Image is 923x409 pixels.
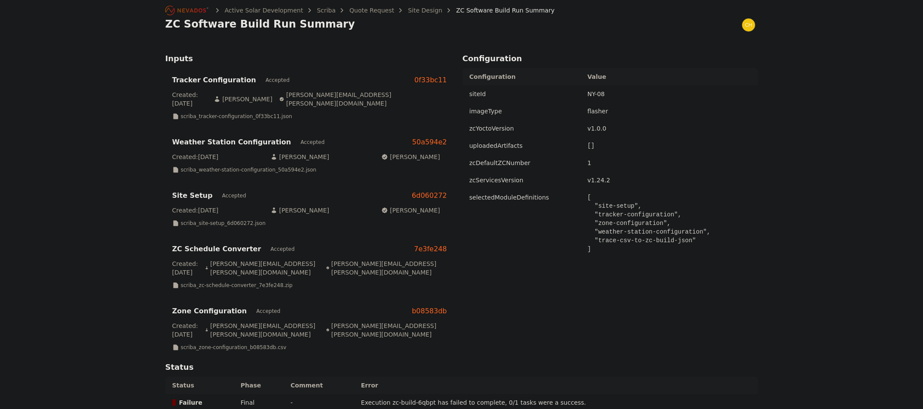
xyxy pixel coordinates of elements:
[172,190,213,201] h3: Site Setup
[469,142,523,149] span: uploadedArtifacts
[742,18,755,32] img: chris.young@nevados.solar
[172,91,207,108] p: Created: [DATE]
[279,91,440,108] p: [PERSON_NAME][EMAIL_ADDRESS][PERSON_NAME][DOMAIN_NAME]
[172,75,256,85] h3: Tracker Configuration
[181,344,286,351] p: scriba_zone-configuration_b08583db.csv
[583,172,758,189] td: v1.24.2
[469,125,514,132] span: zcYoctoVersion
[381,206,440,215] p: [PERSON_NAME]
[181,220,266,227] p: scriba_site-setup_6d060272.json
[205,259,319,277] p: [PERSON_NAME][EMAIL_ADDRESS][PERSON_NAME][DOMAIN_NAME]
[225,6,303,15] a: Active Solar Development
[165,361,758,377] h2: Status
[179,398,202,407] span: Failure
[241,398,255,407] div: Final
[254,307,283,315] div: Accepted
[583,85,758,103] td: NY-08
[172,322,198,339] p: Created: [DATE]
[172,259,198,277] p: Created: [DATE]
[172,244,261,254] h3: ZC Schedule Converter
[165,17,355,31] h1: ZC Software Build Run Summary
[172,137,291,147] h3: Weather Station Configuration
[444,6,555,15] div: ZC Software Build Run Summary
[236,377,286,394] th: Phase
[172,306,247,316] h3: Zone Configuration
[414,75,447,85] a: 0f33bc11
[414,244,447,254] a: 7e3fe248
[469,91,486,97] span: siteId
[286,377,357,394] th: Comment
[205,322,319,339] p: [PERSON_NAME][EMAIL_ADDRESS][PERSON_NAME][DOMAIN_NAME]
[583,120,758,137] td: v1.0.0
[270,153,329,161] p: [PERSON_NAME]
[469,177,524,184] span: zcServicesVersion
[165,3,555,17] nav: Breadcrumb
[263,76,292,84] div: Accepted
[219,191,249,200] div: Accepted
[172,206,218,215] p: Created: [DATE]
[298,138,327,147] div: Accepted
[587,141,754,150] pre: []
[463,53,758,68] h2: Configuration
[469,159,531,166] span: zcDefaultZCNumber
[408,6,442,15] a: Site Design
[181,113,292,120] p: scriba_tracker-configuration_0f33bc11.json
[583,103,758,120] td: flasher
[463,68,583,85] th: Configuration
[214,91,272,108] p: [PERSON_NAME]
[412,306,447,316] a: b08583db
[165,53,454,68] h2: Inputs
[165,377,236,394] th: Status
[412,137,447,147] a: 50a594e2
[412,190,447,201] a: 6d060272
[317,6,336,15] a: Scriba
[270,206,329,215] p: [PERSON_NAME]
[326,259,440,277] p: [PERSON_NAME][EMAIL_ADDRESS][PERSON_NAME][DOMAIN_NAME]
[469,108,502,115] span: imageType
[181,282,293,289] p: scriba_zc-schedule-converter_7e3fe248.zip
[326,322,440,339] p: [PERSON_NAME][EMAIL_ADDRESS][PERSON_NAME][DOMAIN_NAME]
[381,153,440,161] p: [PERSON_NAME]
[583,68,758,85] th: Value
[587,193,754,253] pre: [ "site-setup", "tracker-configuration", "zone-configuration", "weather-station-configuration", "...
[172,153,218,161] p: Created: [DATE]
[469,194,549,201] span: selectedModuleDefinitions
[583,154,758,172] td: 1
[349,6,394,15] a: Quote Request
[181,166,317,173] p: scriba_weather-station-configuration_50a594e2.json
[357,377,758,394] th: Error
[268,245,297,253] div: Accepted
